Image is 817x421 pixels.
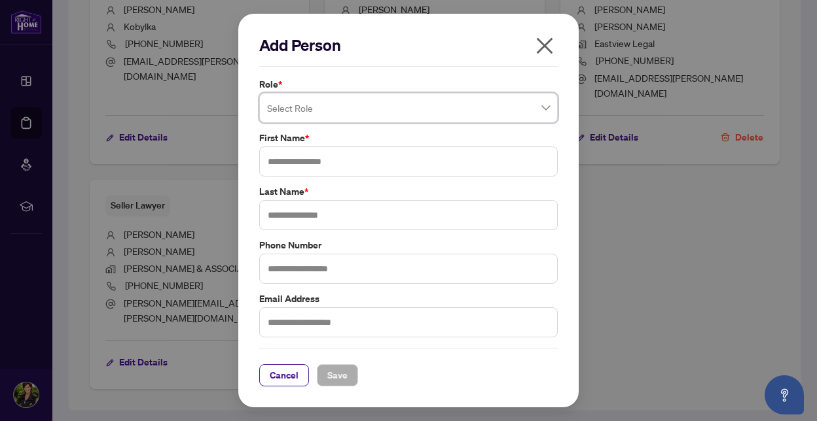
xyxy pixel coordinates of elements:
[259,35,558,56] h2: Add Person
[259,364,309,386] button: Cancel
[259,184,558,199] label: Last Name
[270,365,299,386] span: Cancel
[534,35,555,56] span: close
[259,238,558,252] label: Phone Number
[765,375,804,414] button: Open asap
[259,292,558,306] label: Email Address
[259,131,558,145] label: First Name
[317,364,358,386] button: Save
[259,77,558,92] label: Role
